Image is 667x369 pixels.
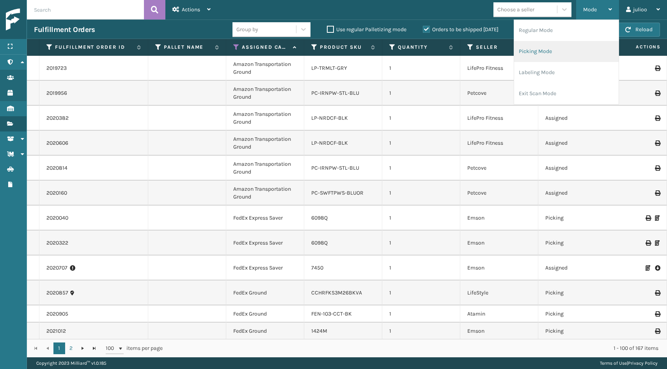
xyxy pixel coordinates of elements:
[655,140,660,146] i: Print Label
[311,328,327,334] a: 1424M
[382,280,460,305] td: 1
[460,181,538,206] td: Petcove
[55,44,133,51] label: Fulfillment Order Id
[382,56,460,81] td: 1
[46,139,68,147] a: 2020606
[226,323,304,340] td: FedEx Ground
[538,255,616,280] td: Assigned
[382,131,460,156] td: 1
[46,64,67,72] a: 2019723
[311,165,359,171] a: PC-IRNPW-STL-BLU
[77,342,89,354] a: Go to the next page
[514,62,619,83] li: Labeling Mode
[618,23,660,37] button: Reload
[226,255,304,280] td: FedEx Express Saver
[460,206,538,231] td: Emson
[611,41,665,53] span: Actions
[538,280,616,305] td: Picking
[236,25,258,34] div: Group by
[538,305,616,323] td: Picking
[226,56,304,81] td: Amazon Transportation Ground
[382,231,460,255] td: 1
[89,342,100,354] a: Go to the last page
[226,231,304,255] td: FedEx Express Saver
[655,66,660,71] i: Print Label
[382,181,460,206] td: 1
[655,165,660,171] i: Print Label
[538,106,616,131] td: Assigned
[460,255,538,280] td: Emson
[460,131,538,156] td: LifePro Fitness
[646,215,650,221] i: Print Label
[46,164,67,172] a: 2020814
[311,264,323,271] a: 7450
[226,206,304,231] td: FedEx Express Saver
[6,9,76,31] img: logo
[460,156,538,181] td: Petcove
[46,289,68,297] a: 2020857
[538,231,616,255] td: Picking
[476,44,523,51] label: Seller
[460,231,538,255] td: Emson
[46,310,68,318] a: 2020905
[460,81,538,106] td: Petcove
[538,181,616,206] td: Assigned
[628,360,658,366] a: Privacy Policy
[106,342,163,354] span: items per page
[311,115,348,121] a: LP-NRDCF-BLK
[174,344,658,352] div: 1 - 100 of 167 items
[46,327,66,335] a: 2021012
[53,342,65,354] a: 1
[646,265,650,271] i: Print Packing Slip
[382,305,460,323] td: 1
[311,239,328,246] a: 6098Q
[538,131,616,156] td: Assigned
[655,115,660,121] i: Print Label
[514,20,619,41] li: Regular Mode
[311,65,347,71] a: LP-TRMLT-GRY
[382,323,460,340] td: 1
[655,90,660,96] i: Print Label
[91,345,98,351] span: Go to the last page
[311,310,352,317] a: FEN-103-CCT-BK
[655,190,660,196] i: Print Label
[311,140,348,146] a: LP-NRDCF-BLK
[34,25,95,34] h3: Fulfillment Orders
[46,214,68,222] a: 2020040
[36,357,106,369] p: Copyright 2023 Milliard™ v 1.0.185
[311,190,364,196] a: PC-SWFTPWS-BLUOR
[226,156,304,181] td: Amazon Transportation Ground
[226,81,304,106] td: Amazon Transportation Ground
[655,215,660,221] i: Print Packing Slip
[538,156,616,181] td: Assigned
[226,106,304,131] td: Amazon Transportation Ground
[80,345,86,351] span: Go to the next page
[538,206,616,231] td: Picking
[46,239,68,247] a: 2020322
[311,90,359,96] a: PC-IRNPW-STL-BLU
[65,342,77,354] a: 2
[600,360,627,366] a: Terms of Use
[182,6,200,13] span: Actions
[106,344,117,352] span: 100
[382,81,460,106] td: 1
[311,289,362,296] a: CCHRFKS3M26BKVA
[226,280,304,305] td: FedEx Ground
[382,156,460,181] td: 1
[460,56,538,81] td: LifePro Fitness
[600,357,658,369] div: |
[226,131,304,156] td: Amazon Transportation Ground
[46,114,69,122] a: 2020382
[460,323,538,340] td: Emson
[320,44,367,51] label: Product SKU
[655,328,660,334] i: Print Label
[46,189,67,197] a: 2020160
[164,44,211,51] label: Pallet Name
[46,89,67,97] a: 2019956
[382,255,460,280] td: 1
[583,6,597,13] span: Mode
[46,264,67,272] a: 2020707
[382,106,460,131] td: 1
[655,290,660,296] i: Print Label
[514,83,619,104] li: Exit Scan Mode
